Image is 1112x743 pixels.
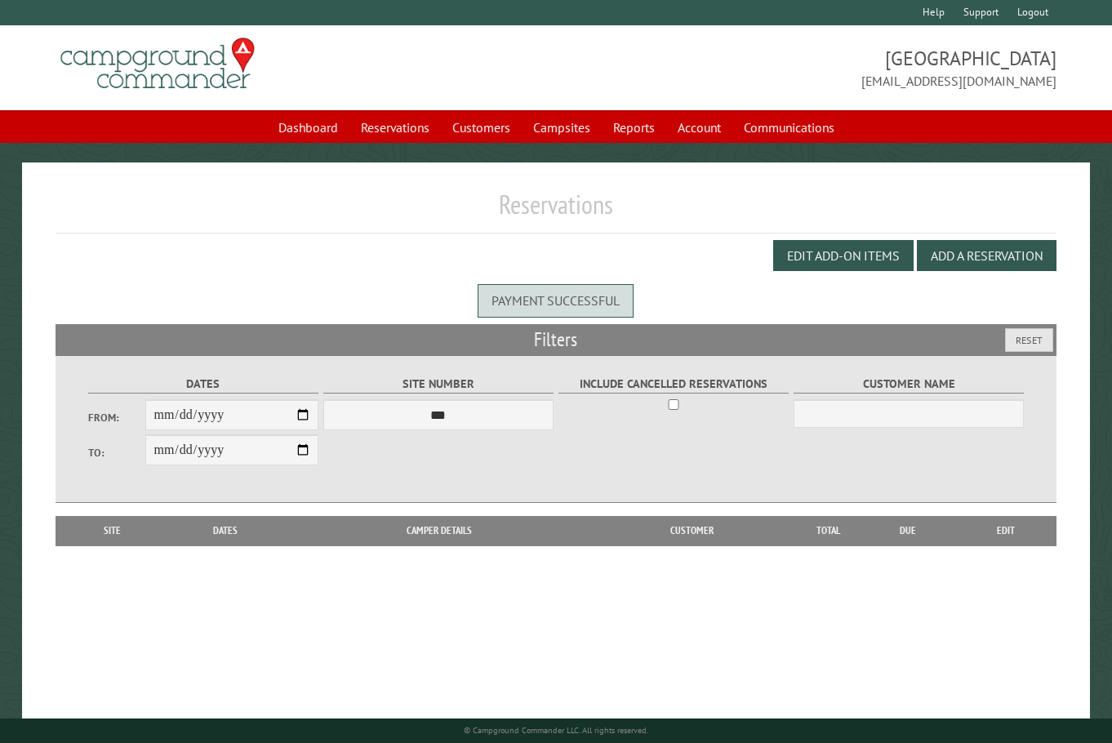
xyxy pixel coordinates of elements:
[290,516,589,545] th: Camper Details
[955,516,1056,545] th: Edit
[56,189,1056,234] h1: Reservations
[351,112,439,143] a: Reservations
[478,284,634,317] div: Payment successful
[88,375,318,394] label: Dates
[556,45,1056,91] span: [GEOGRAPHIC_DATA] [EMAIL_ADDRESS][DOMAIN_NAME]
[162,516,290,545] th: Dates
[269,112,348,143] a: Dashboard
[794,375,1024,394] label: Customer Name
[88,445,145,460] label: To:
[88,410,145,425] label: From:
[323,375,554,394] label: Site Number
[668,112,731,143] a: Account
[773,240,914,271] button: Edit Add-on Items
[56,32,260,96] img: Campground Commander
[443,112,520,143] a: Customers
[56,324,1056,355] h2: Filters
[917,240,1056,271] button: Add a Reservation
[64,516,162,545] th: Site
[589,516,795,545] th: Customer
[464,725,648,736] small: © Campground Commander LLC. All rights reserved.
[558,375,789,394] label: Include Cancelled Reservations
[795,516,861,545] th: Total
[603,112,665,143] a: Reports
[1005,328,1053,352] button: Reset
[734,112,844,143] a: Communications
[523,112,600,143] a: Campsites
[861,516,955,545] th: Due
